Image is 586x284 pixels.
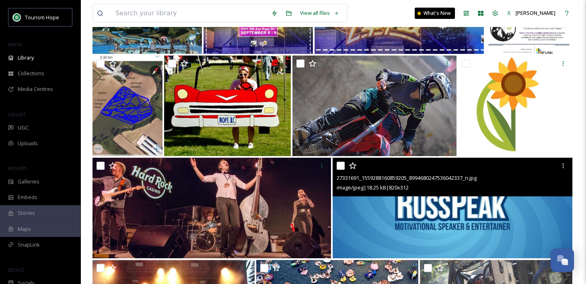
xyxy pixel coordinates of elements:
[551,249,574,272] button: Open Chat
[18,178,39,185] span: Galleries
[18,209,35,217] span: Stories
[18,70,44,77] span: Collections
[337,184,409,191] span: image/jpeg | 18.25 kB | 820 x 312
[337,174,477,181] span: 27331691_1559288160859205_8994680247536042337_n.jpg
[516,9,555,16] span: [PERSON_NAME]
[18,241,40,249] span: SnapLink
[18,54,34,62] span: Library
[296,5,343,21] a: View all files
[18,193,37,201] span: Embeds
[93,56,162,156] img: 66396605_438294613681707_2021678124550324224_n.jpg
[458,56,572,156] img: 55600247_585769538591942_1218640976751362048_n.jpg
[164,56,291,156] img: 66029363_10161983480580274_3077526676708524032_n.jpg
[18,85,53,93] span: Media Centres
[333,158,572,258] img: 27331691_1559288160859205_8994680247536042337_n.jpg
[111,4,267,22] input: Search your library
[25,14,59,21] span: Tourism Hope
[502,5,559,21] a: [PERSON_NAME]
[18,124,29,132] span: UGC
[415,8,455,19] a: What's New
[8,41,22,47] span: MEDIA
[8,165,27,171] span: WIDGETS
[18,225,31,233] span: Maps
[18,140,38,147] span: Uploads
[8,267,24,273] span: SOCIALS
[8,111,25,117] span: COLLECT
[13,13,21,21] img: logo.png
[292,56,457,156] img: 61e9b3ccb4ce182d2fd5228674dc575e17babd0164502e2206715a1551202f1a.jpg
[93,158,331,258] img: 50330400_584726201988972_7609820280503926784_o.jpg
